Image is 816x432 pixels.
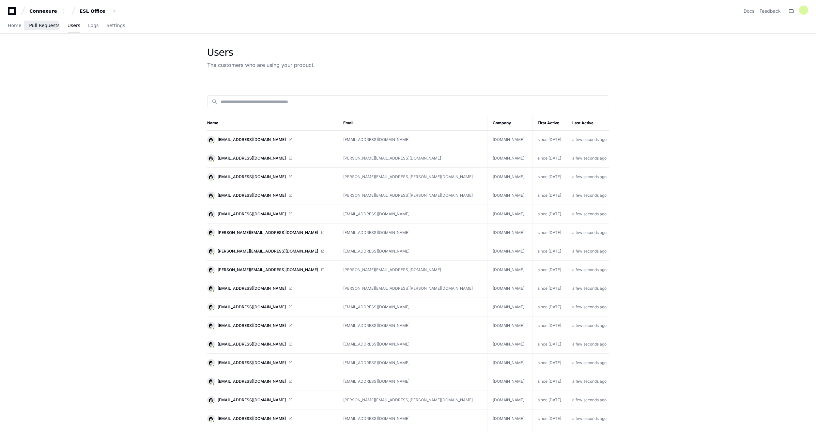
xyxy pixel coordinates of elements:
[218,360,286,365] span: [EMAIL_ADDRESS][DOMAIN_NAME]
[532,168,567,186] td: since [DATE]
[218,416,286,421] span: [EMAIL_ADDRESS][DOMAIN_NAME]
[532,316,567,335] td: since [DATE]
[487,279,532,298] td: [DOMAIN_NAME]
[207,266,332,274] a: [PERSON_NAME][EMAIL_ADDRESS][DOMAIN_NAME]
[338,149,487,168] td: [PERSON_NAME][EMAIL_ADDRESS][DOMAIN_NAME]
[487,354,532,372] td: [DOMAIN_NAME]
[338,261,487,279] td: [PERSON_NAME][EMAIL_ADDRESS][DOMAIN_NAME]
[218,137,286,142] span: [EMAIL_ADDRESS][DOMAIN_NAME]
[207,322,332,330] a: [EMAIL_ADDRESS][DOMAIN_NAME]
[88,23,99,27] span: Logs
[532,261,567,279] td: since [DATE]
[487,391,532,409] td: [DOMAIN_NAME]
[567,186,609,205] td: a few seconds ago
[211,99,218,105] mat-icon: search
[487,186,532,205] td: [DOMAIN_NAME]
[106,18,125,33] a: Settings
[567,224,609,242] td: a few seconds ago
[27,5,69,17] button: Connexure
[487,149,532,168] td: [DOMAIN_NAME]
[532,298,567,316] td: since [DATE]
[208,341,214,347] img: 11.svg
[207,359,332,367] a: [EMAIL_ADDRESS][DOMAIN_NAME]
[29,23,59,27] span: Pull Requests
[218,304,286,310] span: [EMAIL_ADDRESS][DOMAIN_NAME]
[567,391,609,409] td: a few seconds ago
[207,210,332,218] a: [EMAIL_ADDRESS][DOMAIN_NAME]
[567,205,609,224] td: a few seconds ago
[338,409,487,428] td: [EMAIL_ADDRESS][DOMAIN_NAME]
[487,168,532,186] td: [DOMAIN_NAME]
[80,8,108,14] div: ESL Office
[208,285,214,291] img: 11.svg
[760,8,781,14] button: Feedback
[487,335,532,354] td: [DOMAIN_NAME]
[8,18,21,33] a: Home
[218,174,286,179] span: [EMAIL_ADDRESS][DOMAIN_NAME]
[532,391,567,409] td: since [DATE]
[207,136,332,144] a: [EMAIL_ADDRESS][DOMAIN_NAME]
[207,340,332,348] a: [EMAIL_ADDRESS][DOMAIN_NAME]
[532,372,567,391] td: since [DATE]
[338,335,487,354] td: [EMAIL_ADDRESS][DOMAIN_NAME]
[207,247,332,255] a: [PERSON_NAME][EMAIL_ADDRESS][DOMAIN_NAME]
[532,224,567,242] td: since [DATE]
[487,261,532,279] td: [DOMAIN_NAME]
[218,211,286,217] span: [EMAIL_ADDRESS][DOMAIN_NAME]
[208,267,214,273] img: 11.svg
[567,116,609,131] th: Last Active
[77,5,119,17] button: ESL Office
[338,205,487,224] td: [EMAIL_ADDRESS][DOMAIN_NAME]
[207,116,338,131] th: Name
[207,192,332,199] a: [EMAIL_ADDRESS][DOMAIN_NAME]
[338,131,487,149] td: [EMAIL_ADDRESS][DOMAIN_NAME]
[218,286,286,291] span: [EMAIL_ADDRESS][DOMAIN_NAME]
[487,372,532,391] td: [DOMAIN_NAME]
[567,316,609,335] td: a few seconds ago
[338,186,487,205] td: [PERSON_NAME][EMAIL_ADDRESS][PERSON_NAME][DOMAIN_NAME]
[218,249,318,254] span: [PERSON_NAME][EMAIL_ADDRESS][DOMAIN_NAME]
[532,279,567,298] td: since [DATE]
[207,229,332,237] a: [PERSON_NAME][EMAIL_ADDRESS][DOMAIN_NAME]
[338,316,487,335] td: [EMAIL_ADDRESS][DOMAIN_NAME]
[532,335,567,354] td: since [DATE]
[567,149,609,168] td: a few seconds ago
[487,316,532,335] td: [DOMAIN_NAME]
[338,298,487,316] td: [EMAIL_ADDRESS][DOMAIN_NAME]
[744,8,754,14] a: Docs
[207,61,315,69] div: The customers who are using your product.
[218,379,286,384] span: [EMAIL_ADDRESS][DOMAIN_NAME]
[532,409,567,428] td: since [DATE]
[532,149,567,168] td: since [DATE]
[487,298,532,316] td: [DOMAIN_NAME]
[106,23,125,27] span: Settings
[338,116,487,131] th: Email
[207,47,315,58] div: Users
[208,304,214,310] img: 11.svg
[487,224,532,242] td: [DOMAIN_NAME]
[567,168,609,186] td: a few seconds ago
[208,248,214,254] img: 11.svg
[29,18,59,33] a: Pull Requests
[208,322,214,329] img: 11.svg
[208,415,214,422] img: 3.svg
[338,168,487,186] td: [PERSON_NAME][EMAIL_ADDRESS][PERSON_NAME][DOMAIN_NAME]
[208,155,214,161] img: 3.svg
[338,391,487,409] td: [PERSON_NAME][EMAIL_ADDRESS][PERSON_NAME][DOMAIN_NAME]
[487,409,532,428] td: [DOMAIN_NAME]
[532,131,567,149] td: since [DATE]
[338,279,487,298] td: [PERSON_NAME][EMAIL_ADDRESS][PERSON_NAME][DOMAIN_NAME]
[532,116,567,131] th: First Active
[207,173,332,181] a: [EMAIL_ADDRESS][DOMAIN_NAME]
[29,8,57,14] div: Connexure
[218,156,286,161] span: [EMAIL_ADDRESS][DOMAIN_NAME]
[207,285,332,292] a: [EMAIL_ADDRESS][DOMAIN_NAME]
[207,378,332,385] a: [EMAIL_ADDRESS][DOMAIN_NAME]
[567,261,609,279] td: a few seconds ago
[208,136,214,143] img: 3.svg
[218,323,286,328] span: [EMAIL_ADDRESS][DOMAIN_NAME]
[208,229,214,236] img: 11.svg
[532,205,567,224] td: since [DATE]
[207,396,332,404] a: [EMAIL_ADDRESS][DOMAIN_NAME]
[8,23,21,27] span: Home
